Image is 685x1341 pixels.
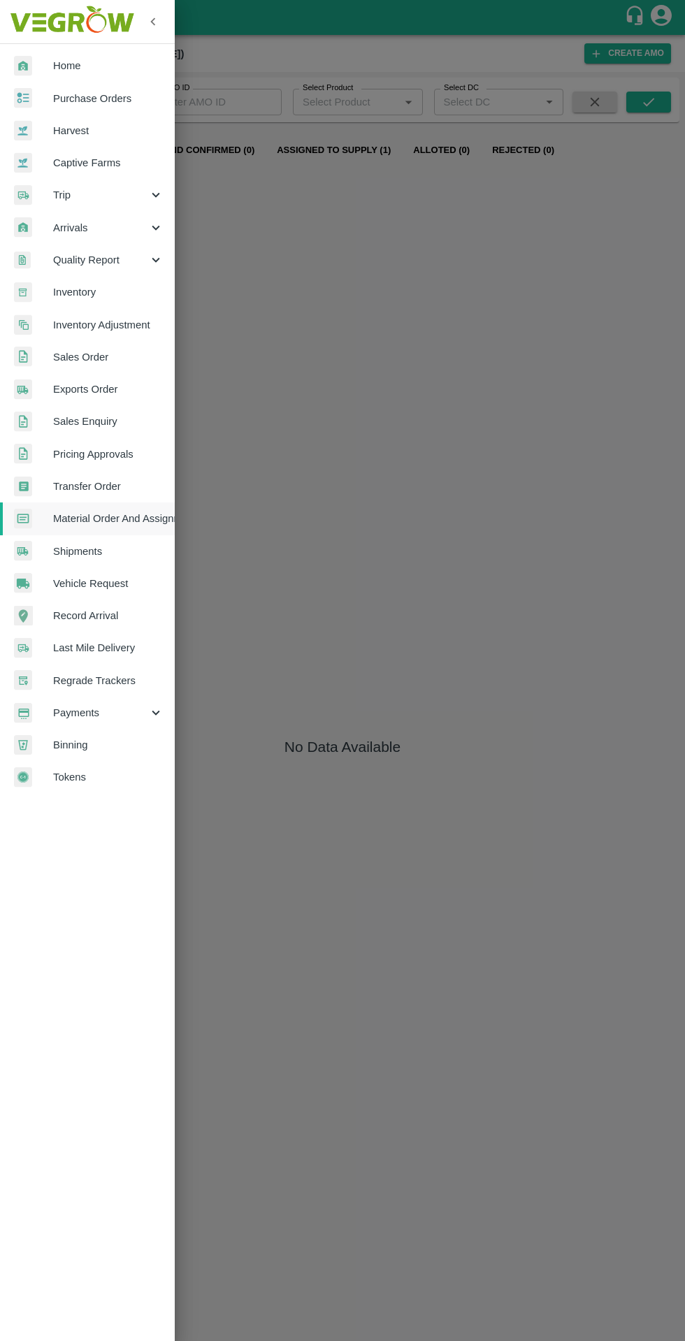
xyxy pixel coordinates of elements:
[53,187,148,203] span: Trip
[14,541,32,561] img: shipments
[53,123,164,138] span: Harvest
[53,58,164,73] span: Home
[14,282,32,303] img: whInventory
[53,317,164,333] span: Inventory Adjustment
[53,155,164,171] span: Captive Farms
[14,56,32,76] img: whArrival
[14,185,32,205] img: delivery
[14,703,32,723] img: payment
[14,314,32,335] img: inventory
[53,737,164,753] span: Binning
[14,88,32,108] img: reciept
[14,670,32,690] img: whTracker
[53,608,164,623] span: Record Arrival
[53,252,148,268] span: Quality Report
[53,769,164,785] span: Tokens
[14,509,32,529] img: centralMaterial
[14,573,32,593] img: vehicle
[53,382,164,397] span: Exports Order
[14,120,32,141] img: harvest
[53,544,164,559] span: Shipments
[14,606,33,625] img: recordArrival
[53,705,148,720] span: Payments
[53,511,164,526] span: Material Order And Assignment
[14,217,32,238] img: whArrival
[14,152,32,173] img: harvest
[14,735,32,755] img: bin
[14,412,32,432] img: sales
[14,638,32,658] img: delivery
[14,767,32,788] img: tokens
[14,477,32,497] img: whTransfer
[14,444,32,464] img: sales
[53,640,164,655] span: Last Mile Delivery
[53,349,164,365] span: Sales Order
[53,447,164,462] span: Pricing Approvals
[14,379,32,400] img: shipments
[53,91,164,106] span: Purchase Orders
[53,414,164,429] span: Sales Enquiry
[14,347,32,367] img: sales
[53,673,164,688] span: Regrade Trackers
[53,576,164,591] span: Vehicle Request
[14,252,31,269] img: qualityReport
[53,479,164,494] span: Transfer Order
[53,220,148,235] span: Arrivals
[53,284,164,300] span: Inventory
